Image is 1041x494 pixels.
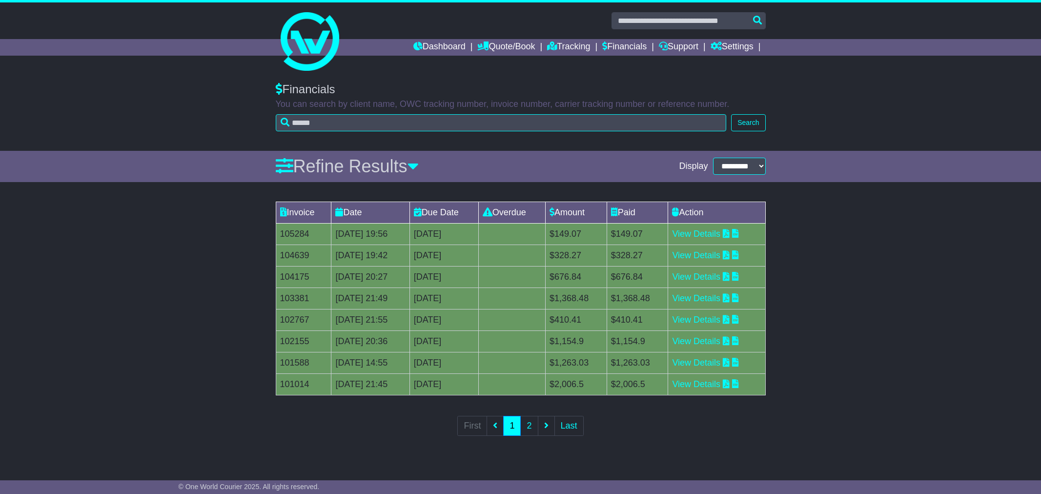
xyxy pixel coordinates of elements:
a: View Details [672,315,720,325]
td: 104639 [276,245,331,266]
td: $2,006.5 [607,373,668,395]
td: $410.41 [546,309,607,330]
td: [DATE] [409,373,478,395]
td: Due Date [409,202,478,223]
td: $1,154.9 [607,330,668,352]
td: $328.27 [607,245,668,266]
td: $328.27 [546,245,607,266]
td: 105284 [276,223,331,245]
td: $676.84 [607,266,668,288]
td: [DATE] 21:45 [331,373,409,395]
td: $149.07 [607,223,668,245]
div: Financials [276,82,766,97]
span: © One World Courier 2025. All rights reserved. [179,483,320,491]
a: Refine Results [276,156,419,176]
p: You can search by client name, OWC tracking number, invoice number, carrier tracking number or re... [276,99,766,110]
td: Amount [546,202,607,223]
td: Overdue [478,202,545,223]
button: Search [731,114,765,131]
td: [DATE] 20:27 [331,266,409,288]
a: Dashboard [413,39,466,56]
a: View Details [672,358,720,368]
td: Action [668,202,765,223]
a: Support [659,39,698,56]
a: View Details [672,250,720,260]
a: View Details [672,272,720,282]
td: [DATE] 19:56 [331,223,409,245]
td: $410.41 [607,309,668,330]
a: View Details [672,379,720,389]
td: $1,368.48 [607,288,668,309]
td: $1,154.9 [546,330,607,352]
span: Display [679,161,708,172]
td: [DATE] [409,223,478,245]
td: Paid [607,202,668,223]
td: [DATE] 19:42 [331,245,409,266]
a: Settings [711,39,754,56]
a: View Details [672,229,720,239]
td: [DATE] 14:55 [331,352,409,373]
a: 2 [520,416,538,436]
td: 103381 [276,288,331,309]
td: $1,368.48 [546,288,607,309]
a: Financials [602,39,647,56]
td: $149.07 [546,223,607,245]
td: [DATE] [409,245,478,266]
a: View Details [672,336,720,346]
td: $1,263.03 [607,352,668,373]
td: [DATE] [409,352,478,373]
a: Last [554,416,584,436]
td: [DATE] [409,309,478,330]
td: [DATE] [409,288,478,309]
td: 101014 [276,373,331,395]
td: [DATE] [409,330,478,352]
td: $1,263.03 [546,352,607,373]
a: View Details [672,293,720,303]
a: 1 [503,416,521,436]
td: $676.84 [546,266,607,288]
a: Quote/Book [477,39,535,56]
a: Tracking [547,39,590,56]
td: [DATE] 20:36 [331,330,409,352]
td: $2,006.5 [546,373,607,395]
td: 101588 [276,352,331,373]
td: 102155 [276,330,331,352]
td: [DATE] [409,266,478,288]
td: 104175 [276,266,331,288]
td: [DATE] 21:55 [331,309,409,330]
td: [DATE] 21:49 [331,288,409,309]
td: Invoice [276,202,331,223]
td: Date [331,202,409,223]
td: 102767 [276,309,331,330]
